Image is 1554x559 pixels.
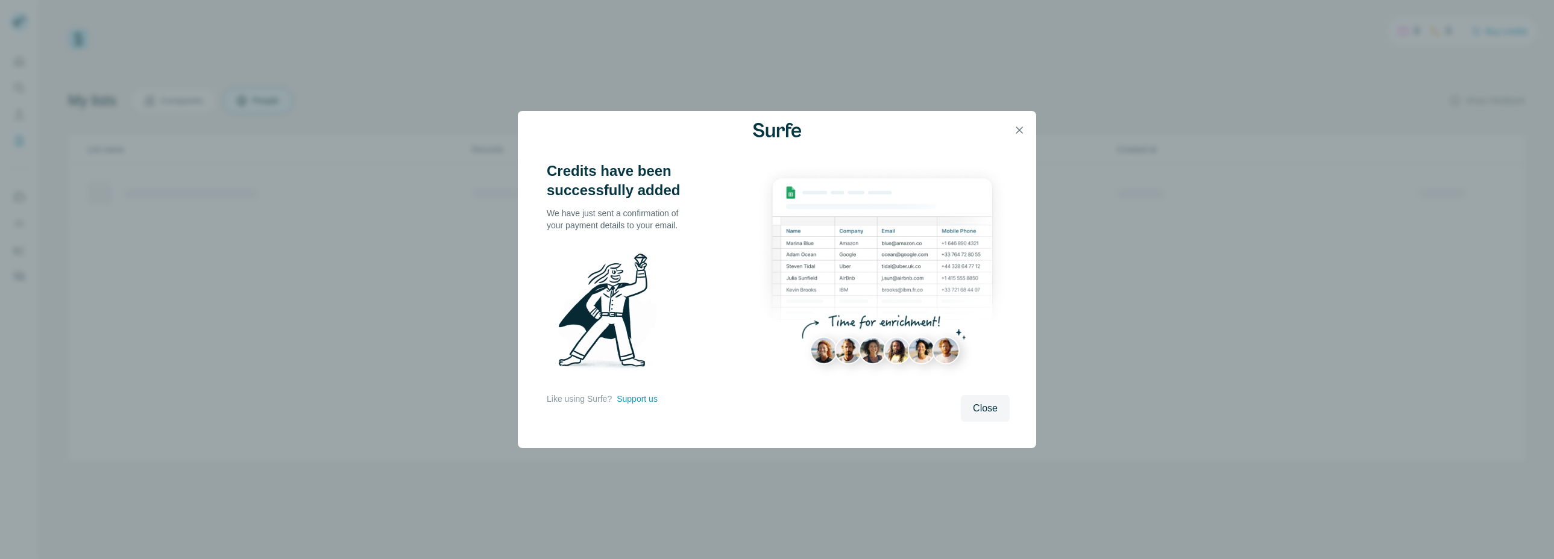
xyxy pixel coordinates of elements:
[617,393,658,405] button: Support us
[961,395,1010,422] button: Close
[547,207,691,231] p: We have just sent a confirmation of your payment details to your email.
[973,401,998,416] span: Close
[547,393,612,405] p: Like using Surfe?
[753,123,801,137] img: Surfe Logo
[547,161,691,200] h3: Credits have been successfully added
[547,246,672,381] img: Surfe Illustration - Man holding diamond
[755,161,1010,387] img: Enrichment Hub - Sheet Preview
